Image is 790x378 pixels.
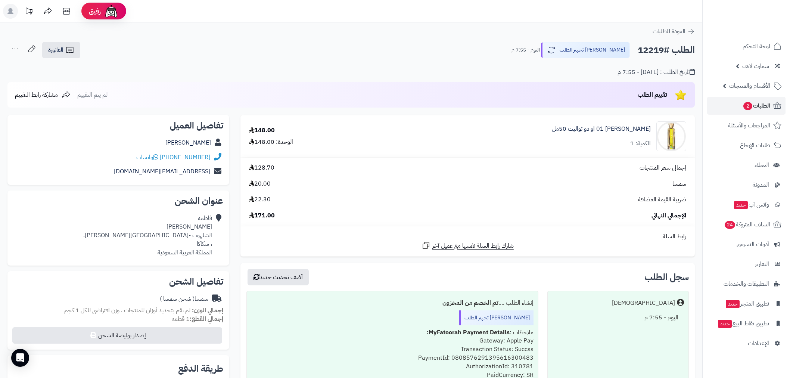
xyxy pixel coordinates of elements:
[707,255,786,273] a: التقارير
[725,298,769,309] span: تطبيق المتجر
[748,338,769,348] span: الإعدادات
[743,102,752,110] span: 2
[13,121,223,130] h2: تفاصيل العميل
[638,43,695,58] h2: الطلب #12219
[442,298,498,307] b: تم الخصم من المخزون
[725,221,735,229] span: 24
[742,61,769,71] span: سمارت لايف
[114,167,210,176] a: [EMAIL_ADDRESS][DOMAIN_NAME]
[552,310,684,325] div: اليوم - 7:55 م
[12,327,222,344] button: إصدار بوليصة الشحن
[724,279,769,289] span: التطبيقات والخدمات
[612,299,675,307] div: [DEMOGRAPHIC_DATA]
[707,136,786,154] a: طلبات الإرجاع
[249,195,271,204] span: 22.30
[734,201,748,209] span: جديد
[432,242,514,250] span: شارك رابط السلة نفسها مع عميل آخر
[644,273,689,282] h3: سجل الطلب
[707,176,786,194] a: المدونة
[249,180,271,188] span: 20.00
[718,320,732,328] span: جديد
[618,68,695,77] div: تاريخ الطلب : [DATE] - 7:55 م
[707,235,786,253] a: أدوات التسويق
[726,300,740,308] span: جديد
[243,232,692,241] div: رابط السلة
[657,121,686,151] img: 1736874604-jean_loues_scherrer_pop_delights_01_for_women_eau_de_toilette_100ml-90x90.jpg
[653,27,685,36] span: العودة للطلبات
[707,334,786,352] a: الإعدادات
[541,42,630,58] button: [PERSON_NAME] تجهيز الطلب
[717,318,769,329] span: تطبيق نقاط البيع
[248,269,309,285] button: أضف تحديث جديد
[707,295,786,313] a: تطبيق المتجرجديد
[249,164,274,172] span: 128.70
[672,180,686,188] span: سمسا
[511,46,540,54] small: اليوم - 7:55 م
[707,196,786,214] a: وآتس آبجديد
[707,216,786,233] a: السلات المتروكة24
[178,364,223,373] h2: طريقة الدفع
[733,199,769,210] span: وآتس آب
[190,315,223,323] strong: إجمالي القطع:
[724,219,770,230] span: السلات المتروكة
[165,138,211,147] a: [PERSON_NAME]
[48,46,63,55] span: الفاتورة
[160,153,210,162] a: [PHONE_NUMBER]
[707,315,786,332] a: تطبيق نقاط البيعجديد
[160,294,195,303] span: ( شحن سمسا )
[755,160,769,170] span: العملاء
[77,90,108,99] span: لم يتم التقييم
[737,239,769,250] span: أدوات التسويق
[755,259,769,269] span: التقارير
[707,275,786,293] a: التطبيقات والخدمات
[136,153,158,162] a: واتساب
[64,306,190,315] span: لم تقم بتحديد أوزان للمنتجات ، وزن افتراضي للكل 1 كجم
[160,295,208,303] div: سمسا
[249,126,275,135] div: 148.00
[707,37,786,55] a: لوحة التحكم
[251,296,534,310] div: إنشاء الطلب ....
[15,90,71,99] a: مشاركة رابط التقييم
[249,138,293,146] div: الوحدة: 148.00
[20,4,38,21] a: تحديثات المنصة
[13,196,223,205] h2: عنوان الشحن
[83,214,212,257] div: فاطمه [PERSON_NAME] الشلهوب -[GEOGRAPHIC_DATA][PERSON_NAME]، ، سكاكا المملكة العربية السعودية
[638,90,667,99] span: تقييم الطلب
[552,125,651,133] a: [PERSON_NAME] 01 او دو تواليت 50مل
[707,156,786,174] a: العملاء
[42,42,80,58] a: الفاتورة
[630,139,651,148] div: الكمية: 1
[459,310,534,325] div: [PERSON_NAME] تجهيز الطلب
[651,211,686,220] span: الإجمالي النهائي
[192,306,223,315] strong: إجمالي الوزن:
[729,81,770,91] span: الأقسام والمنتجات
[743,41,770,52] span: لوحة التحكم
[89,7,101,16] span: رفيق
[743,100,770,111] span: الطلبات
[249,211,275,220] span: 171.00
[640,164,686,172] span: إجمالي سعر المنتجات
[740,140,770,151] span: طلبات الإرجاع
[11,349,29,367] div: Open Intercom Messenger
[422,241,514,250] a: شارك رابط السلة نفسها مع عميل آخر
[15,90,58,99] span: مشاركة رابط التقييم
[707,97,786,115] a: الطلبات2
[653,27,695,36] a: العودة للطلبات
[753,180,769,190] span: المدونة
[172,315,223,323] small: 1 قطعة
[427,328,510,337] b: MyFatoorah Payment Details:
[13,277,223,286] h2: تفاصيل الشحن
[104,4,119,19] img: ai-face.png
[638,195,686,204] span: ضريبة القيمة المضافة
[707,117,786,134] a: المراجعات والأسئلة
[728,120,770,131] span: المراجعات والأسئلة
